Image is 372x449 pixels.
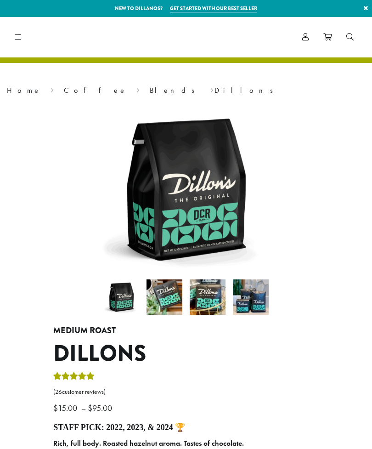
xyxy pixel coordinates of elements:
a: Search [339,29,361,45]
span: › [210,82,214,96]
div: Rated 5.00 out of 5 [53,371,95,385]
b: Rich, full body. Roasted hazelnut aroma. Tastes of chocolate. [53,438,244,448]
span: 26 [55,388,62,396]
bdi: 95.00 [88,403,114,413]
span: – [81,403,86,413]
a: Home [7,85,41,95]
img: Dillons [104,279,140,315]
span: › [136,82,140,96]
h1: Dillons [53,341,319,367]
bdi: 15.00 [53,403,79,413]
img: Dillons - Image 4 [233,279,269,315]
h4: Staff Pick: 2022, 2023, & 2024 🏆 [53,423,319,433]
a: Blends [150,85,201,95]
a: Get started with our best seller [170,5,257,12]
a: (26customer reviews) [53,387,319,397]
span: $ [53,403,58,413]
h4: Medium Roast [53,326,319,336]
nav: Breadcrumb [7,85,365,96]
span: › [51,82,54,96]
span: $ [88,403,92,413]
img: Dillons [100,103,272,276]
img: Dillons - Image 3 [190,279,225,315]
a: Coffee [64,85,127,95]
img: Dillons - Image 2 [147,279,182,315]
